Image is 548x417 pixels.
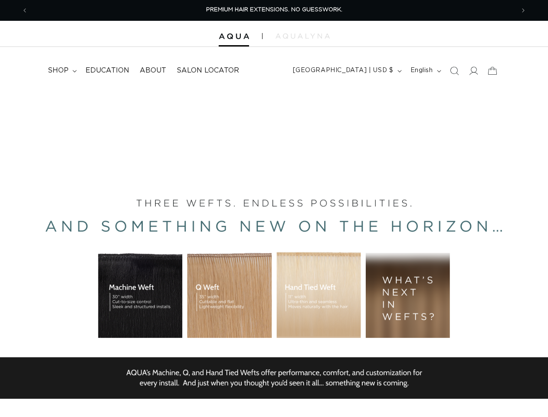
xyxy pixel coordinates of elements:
span: [GEOGRAPHIC_DATA] | USD $ [293,66,394,75]
button: English [405,63,445,79]
iframe: Chat Widget [505,375,548,417]
span: PREMIUM HAIR EXTENSIONS. NO GUESSWORK. [206,7,342,13]
button: Next announcement [514,2,533,19]
button: Previous announcement [15,2,34,19]
a: Education [80,61,135,80]
span: Education [85,66,129,75]
span: shop [48,66,69,75]
button: [GEOGRAPHIC_DATA] | USD $ [288,63,405,79]
summary: shop [43,61,80,80]
img: Aqua Hair Extensions [219,33,249,40]
span: Salon Locator [177,66,239,75]
summary: Search [445,61,464,80]
span: English [410,66,433,75]
span: About [140,66,166,75]
a: Salon Locator [171,61,244,80]
img: aqualyna.com [276,33,330,39]
a: About [135,61,171,80]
